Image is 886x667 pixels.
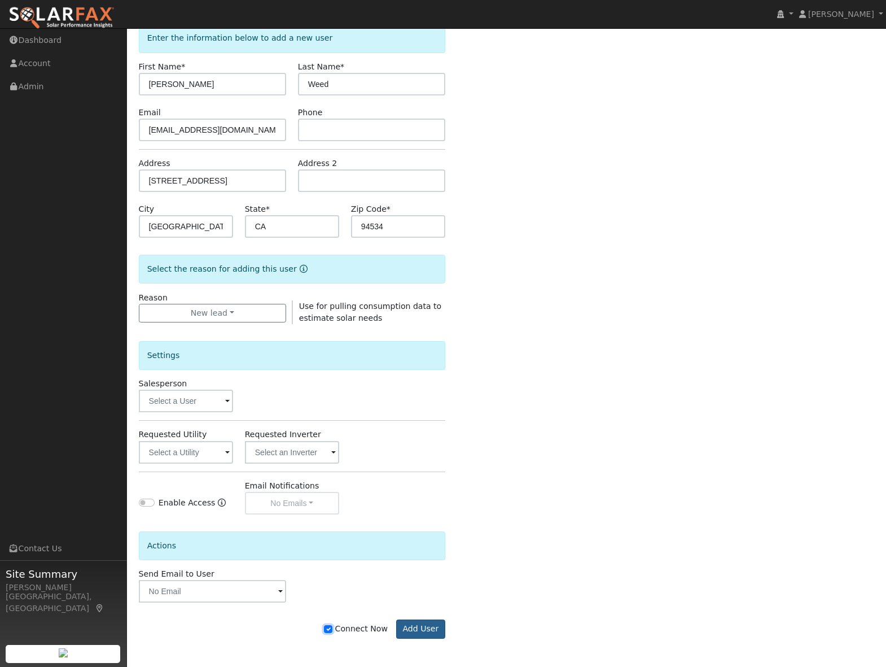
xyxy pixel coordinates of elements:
span: Required [266,204,270,213]
span: Required [340,62,344,71]
a: Enable Access [218,497,226,515]
div: Settings [139,341,445,370]
span: Site Summary [6,566,121,582]
input: Select an Inverter [245,441,339,464]
label: Enable Access [159,497,216,509]
button: Add User [396,620,445,639]
label: Requested Utility [139,429,207,441]
a: Reason for new user [297,264,308,273]
input: No Email [139,580,286,603]
div: [GEOGRAPHIC_DATA], [GEOGRAPHIC_DATA] [6,591,121,614]
label: City [139,203,155,215]
label: Requested Inverter [245,429,321,441]
button: New lead [139,304,286,323]
div: [PERSON_NAME] [6,582,121,594]
label: Send Email to User [139,568,214,580]
img: retrieve [59,648,68,657]
input: Select a Utility [139,441,233,464]
span: Required [181,62,185,71]
label: Address 2 [298,158,337,169]
div: Actions [139,531,445,560]
span: Use for pulling consumption data to estimate solar needs [299,302,441,322]
img: SolarFax [8,6,115,30]
label: First Name [139,61,186,73]
div: Select the reason for adding this user [139,255,445,284]
label: Address [139,158,170,169]
input: Select a User [139,390,233,412]
label: State [245,203,270,215]
label: Reason [139,292,168,304]
a: Map [95,604,105,613]
label: Phone [298,107,323,119]
input: Connect Now [324,625,332,633]
span: Required [387,204,391,213]
span: [PERSON_NAME] [808,10,874,19]
label: Email [139,107,161,119]
label: Email Notifications [245,480,319,492]
label: Last Name [298,61,344,73]
label: Zip Code [351,203,391,215]
label: Salesperson [139,378,187,390]
label: Connect Now [324,623,387,635]
div: Enter the information below to add a new user [139,24,445,53]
